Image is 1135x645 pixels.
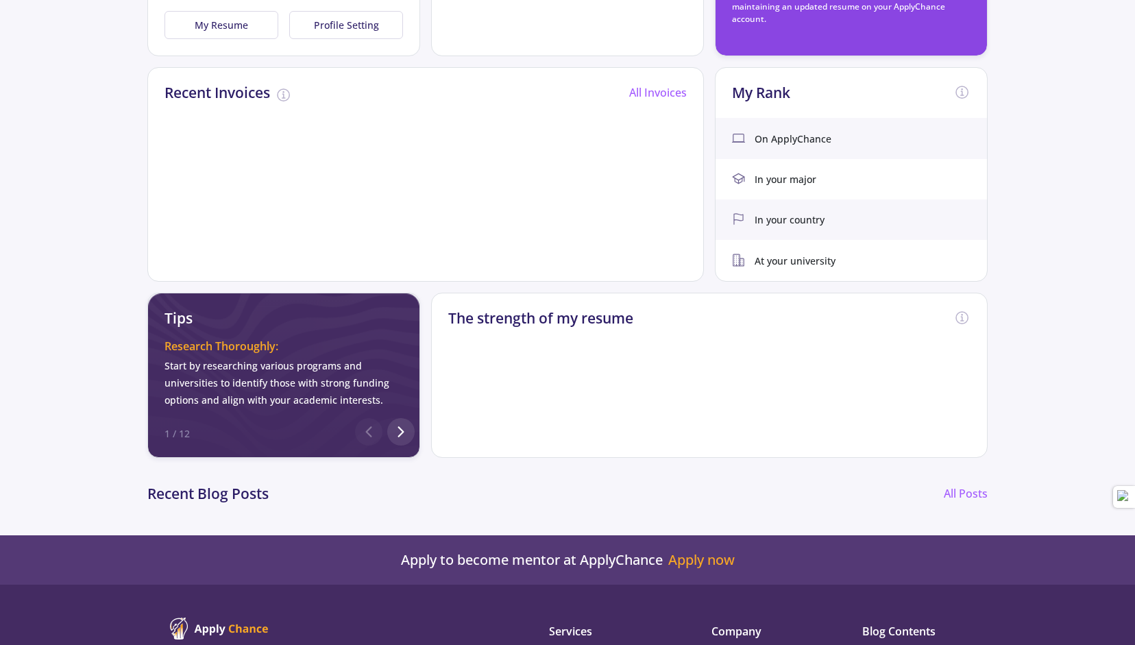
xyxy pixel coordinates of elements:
div: Research Thoroughly: [164,338,404,354]
a: Profile Setting [284,11,403,39]
button: Profile Setting [289,11,403,39]
h2: Recent Blog Posts [147,485,269,502]
img: ApplyChance logo [170,618,269,640]
h2: My Rank [732,84,790,101]
div: Start by researching various programs and universities to identify those with strong funding opti... [164,357,404,409]
a: All Invoices [629,85,687,100]
a: All Posts [944,486,988,501]
span: At your university [755,254,835,268]
h2: Tips [164,310,403,327]
button: My Resume [164,11,278,39]
span: Blog Contents [862,623,964,640]
h2: The strength of my resume [448,310,633,327]
span: Services [549,623,667,640]
span: On ApplyChance [755,132,831,146]
span: In your major [755,172,816,186]
h2: Recent Invoices [164,84,270,101]
a: Apply now [668,552,735,568]
span: In your country [755,212,825,227]
div: 1 / 12 [164,426,190,441]
a: My Resume [164,11,284,39]
span: Company [711,623,818,640]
